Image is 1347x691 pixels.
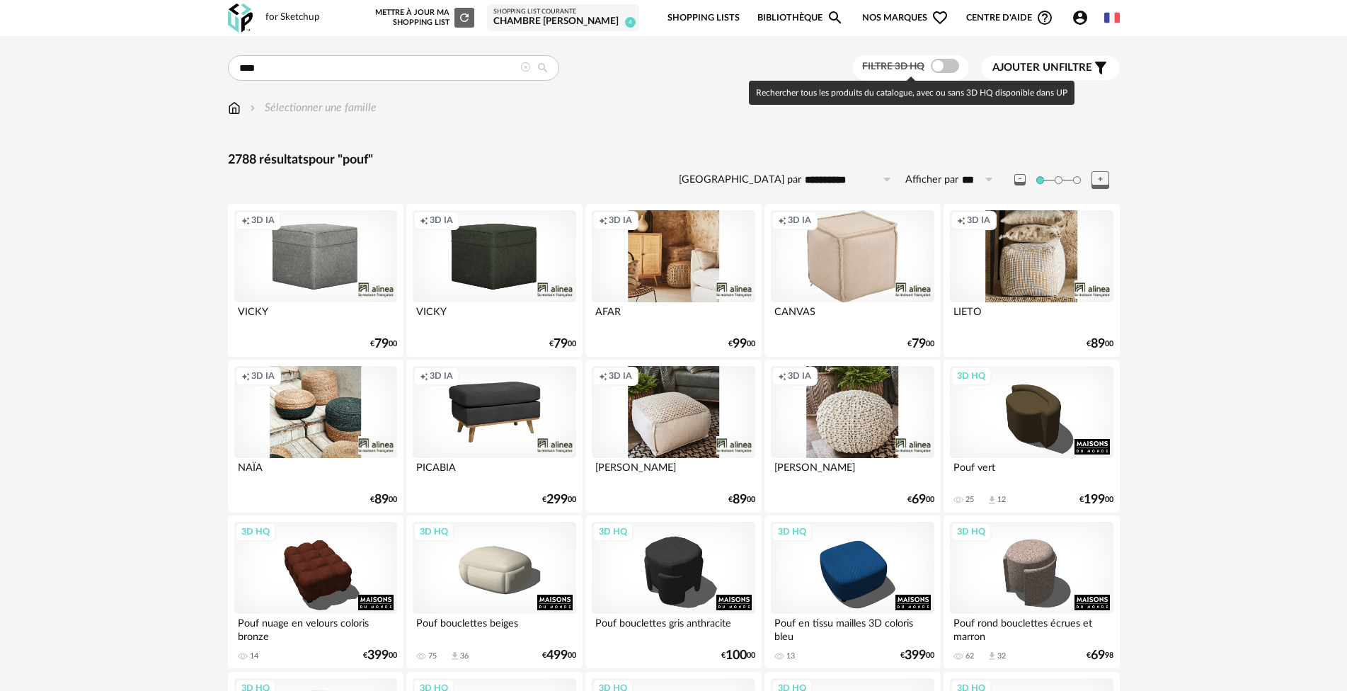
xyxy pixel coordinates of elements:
[542,495,576,505] div: € 00
[907,495,934,505] div: € 00
[764,204,940,357] a: Creation icon 3D IA CANVAS €7900
[749,81,1074,105] div: Rechercher tous les produits du catalogue, avec ou sans 3D HQ disponible dans UP
[228,204,403,357] a: Creation icon 3D IA VICKY €7900
[430,215,453,226] span: 3D IA
[592,522,634,541] div: 3D HQ
[1072,9,1089,26] span: Account Circle icon
[950,458,1113,486] div: Pouf vert
[546,495,568,505] span: 299
[1091,651,1105,661] span: 69
[406,360,582,513] a: Creation icon 3D IA PICABIA €29900
[951,522,992,541] div: 3D HQ
[228,515,403,668] a: 3D HQ Pouf nuage en velours coloris bronze 14 €39900
[733,495,747,505] span: 89
[549,339,576,349] div: € 00
[771,302,934,331] div: CANVAS
[420,215,428,226] span: Creation icon
[679,173,801,187] label: [GEOGRAPHIC_DATA] par
[721,651,755,661] div: € 00
[309,154,373,166] span: pour "pouf"
[420,370,428,382] span: Creation icon
[997,651,1006,661] div: 32
[241,370,250,382] span: Creation icon
[667,1,740,35] a: Shopping Lists
[912,339,926,349] span: 79
[992,62,1059,73] span: Ajouter un
[413,522,454,541] div: 3D HQ
[370,339,397,349] div: € 00
[862,62,924,72] span: Filtre 3D HQ
[951,367,992,385] div: 3D HQ
[234,614,397,642] div: Pouf nuage en velours coloris bronze
[458,13,471,21] span: Refresh icon
[950,614,1113,642] div: Pouf rond bouclettes écrues et marron
[585,360,761,513] a: Creation icon 3D IA [PERSON_NAME] €8900
[900,651,934,661] div: € 00
[950,302,1113,331] div: LIETO
[370,495,397,505] div: € 00
[788,370,811,382] span: 3D IA
[374,339,389,349] span: 79
[862,1,948,35] span: Nos marques
[265,11,320,24] div: for Sketchup
[1087,339,1113,349] div: € 00
[778,215,786,226] span: Creation icon
[592,302,755,331] div: AFAR
[944,515,1119,668] a: 3D HQ Pouf rond bouclettes écrues et marron 62 Download icon 32 €6998
[1104,10,1120,25] img: fr
[406,515,582,668] a: 3D HQ Pouf bouclettes beiges 75 Download icon 36 €49900
[771,614,934,642] div: Pouf en tissu mailles 3D coloris bleu
[609,215,632,226] span: 3D IA
[592,614,755,642] div: Pouf bouclettes gris anthracite
[965,651,974,661] div: 62
[413,458,575,486] div: PICABIA
[554,339,568,349] span: 79
[965,495,974,505] div: 25
[609,370,632,382] span: 3D IA
[241,215,250,226] span: Creation icon
[1091,339,1105,349] span: 89
[997,495,1006,505] div: 12
[430,370,453,382] span: 3D IA
[987,651,997,661] span: Download icon
[912,495,926,505] span: 69
[251,370,275,382] span: 3D IA
[599,215,607,226] span: Creation icon
[493,16,633,28] div: chambre [PERSON_NAME]
[827,9,844,26] span: Magnify icon
[1087,651,1113,661] div: € 98
[592,458,755,486] div: [PERSON_NAME]
[585,204,761,357] a: Creation icon 3D IA AFAR €9900
[764,515,940,668] a: 3D HQ Pouf en tissu mailles 3D coloris bleu 13 €39900
[585,515,761,668] a: 3D HQ Pouf bouclettes gris anthracite €10000
[251,215,275,226] span: 3D IA
[987,495,997,506] span: Download icon
[234,458,397,486] div: NAÏA
[764,360,940,513] a: Creation icon 3D IA [PERSON_NAME] €6900
[788,215,811,226] span: 3D IA
[905,173,958,187] label: Afficher par
[542,651,576,661] div: € 00
[726,651,747,661] span: 100
[493,8,633,16] div: Shopping List courante
[1079,495,1113,505] div: € 00
[228,4,253,33] img: OXP
[235,522,276,541] div: 3D HQ
[413,302,575,331] div: VICKY
[1072,9,1095,26] span: Account Circle icon
[967,215,990,226] span: 3D IA
[905,651,926,661] span: 399
[493,8,633,28] a: Shopping List courante chambre [PERSON_NAME] 4
[228,152,1120,169] div: 2788 résultats
[757,1,844,35] a: BibliothèqueMagnify icon
[966,9,1053,26] span: Centre d'aideHelp Circle Outline icon
[992,61,1092,75] span: filtre
[363,651,397,661] div: € 00
[728,339,755,349] div: € 00
[1084,495,1105,505] span: 199
[247,100,258,116] img: svg+xml;base64,PHN2ZyB3aWR0aD0iMTYiIGhlaWdodD0iMTYiIHZpZXdCb3g9IjAgMCAxNiAxNiIgZmlsbD0ibm9uZSIgeG...
[599,370,607,382] span: Creation icon
[944,204,1119,357] a: Creation icon 3D IA LIETO €8900
[957,215,965,226] span: Creation icon
[771,458,934,486] div: [PERSON_NAME]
